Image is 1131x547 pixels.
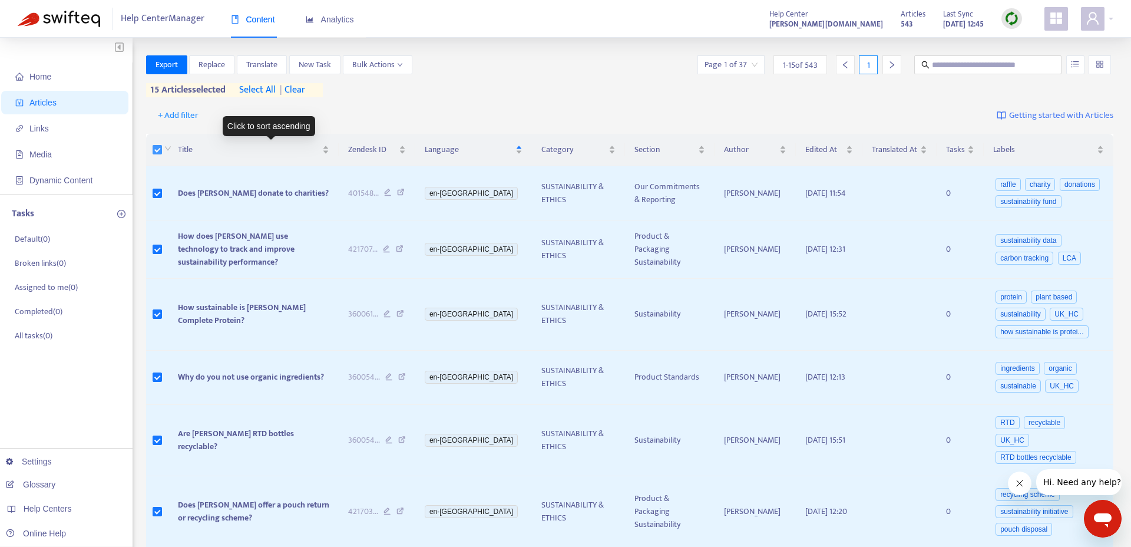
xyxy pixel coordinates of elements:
[289,55,340,74] button: New Task
[15,176,24,184] span: container
[425,243,518,256] span: en-[GEOGRAPHIC_DATA]
[996,416,1019,429] span: RTD
[1084,500,1122,538] iframe: Button to launch messaging window
[1031,291,1077,304] span: plant based
[15,150,24,159] span: file-image
[1050,308,1083,321] span: UK_HC
[29,98,57,107] span: Articles
[805,433,845,447] span: [DATE] 15:51
[425,308,518,321] span: en-[GEOGRAPHIC_DATA]
[178,143,320,156] span: Title
[339,134,415,166] th: Zendesk ID
[937,220,984,279] td: 0
[178,498,329,525] span: Does [PERSON_NAME] offer a pouch return or recycling scheme?
[541,143,606,156] span: Category
[996,451,1076,464] span: RTD bottles recyclable
[901,18,913,31] strong: 543
[532,279,625,351] td: SUSTAINABILITY & ETHICS
[12,207,34,221] p: Tasks
[15,73,24,81] span: home
[15,329,52,342] p: All tasks ( 0 )
[996,252,1053,265] span: carbon tracking
[796,134,862,166] th: Edited At
[625,166,715,220] td: Our Commitments & Reporting
[943,8,973,21] span: Last Sync
[996,234,1061,247] span: sustainability data
[352,58,403,71] span: Bulk Actions
[164,145,171,152] span: down
[246,58,277,71] span: Translate
[1044,362,1076,375] span: organic
[783,59,818,71] span: 1 - 15 of 543
[6,457,52,466] a: Settings
[769,8,808,21] span: Help Center
[280,82,282,98] span: |
[117,210,125,218] span: plus-circle
[625,279,715,351] td: Sustainability
[805,370,845,384] span: [DATE] 12:13
[348,371,380,384] span: 360054 ...
[223,116,315,136] div: Click to sort ascending
[425,371,518,384] span: en-[GEOGRAPHIC_DATA]
[343,55,412,74] button: Bulk Actionsdown
[862,134,937,166] th: Translated At
[532,405,625,477] td: SUSTAINABILITY & ETHICS
[901,8,925,21] span: Articles
[15,98,24,107] span: account-book
[859,55,878,74] div: 1
[239,83,276,97] span: select all
[146,55,187,74] button: Export
[348,187,379,200] span: 401548 ...
[625,405,715,477] td: Sustainability
[1009,109,1113,123] span: Getting started with Articles
[937,134,984,166] th: Tasks
[724,143,776,156] span: Author
[29,176,92,185] span: Dynamic Content
[231,15,275,24] span: Content
[15,124,24,133] span: link
[425,505,518,518] span: en-[GEOGRAPHIC_DATA]
[29,150,52,159] span: Media
[937,279,984,351] td: 0
[299,58,331,71] span: New Task
[237,55,287,74] button: Translate
[425,434,518,447] span: en-[GEOGRAPHIC_DATA]
[178,301,306,327] span: How sustainable is [PERSON_NAME] Complete Protein?
[805,505,847,518] span: [DATE] 12:20
[943,18,984,31] strong: [DATE] 12:45
[715,220,795,279] td: [PERSON_NAME]
[156,58,178,71] span: Export
[178,427,294,453] span: Are [PERSON_NAME] RTD bottles recyclable?
[146,83,226,97] span: 15 articles selected
[769,17,883,31] a: [PERSON_NAME][DOMAIN_NAME]
[715,166,795,220] td: [PERSON_NAME]
[168,134,339,166] th: Title
[532,134,625,166] th: Category
[425,187,518,200] span: en-[GEOGRAPHIC_DATA]
[15,281,78,294] p: Assigned to me ( 0 )
[199,58,225,71] span: Replace
[425,143,513,156] span: Language
[1008,472,1031,495] iframe: Close message
[1049,11,1063,25] span: appstore
[996,195,1061,208] span: sustainability fund
[805,143,844,156] span: Edited At
[715,134,795,166] th: Author
[715,279,795,351] td: [PERSON_NAME]
[984,134,1113,166] th: Labels
[1086,11,1100,25] span: user
[15,233,50,245] p: Default ( 0 )
[231,15,239,24] span: book
[532,220,625,279] td: SUSTAINABILITY & ETHICS
[634,143,696,156] span: Section
[178,370,324,384] span: Why do you not use organic ingredients?
[996,434,1029,447] span: UK_HC
[1036,469,1122,495] iframe: Message from company
[805,307,846,321] span: [DATE] 15:52
[532,166,625,220] td: SUSTAINABILITY & ETHICS
[1060,178,1100,191] span: donations
[997,106,1113,125] a: Getting started with Articles
[18,11,100,27] img: Swifteq
[397,62,403,68] span: down
[921,61,930,69] span: search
